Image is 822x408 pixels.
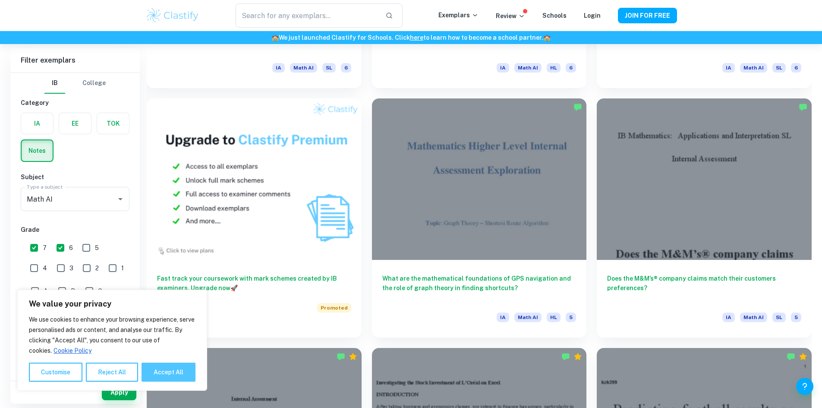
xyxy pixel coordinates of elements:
[496,11,525,21] p: Review
[382,274,576,302] h6: What are the mathematical foundations of GPS navigation and the role of graph theory in finding s...
[740,313,767,322] span: Math AI
[740,63,767,73] span: Math AI
[497,63,509,73] span: IA
[799,103,807,111] img: Marked
[566,313,576,322] span: 5
[86,363,138,382] button: Reject All
[21,113,53,134] button: IA
[772,63,786,73] span: SL
[618,8,677,23] button: JOIN FOR FREE
[372,98,587,337] a: What are the mathematical foundations of GPS navigation and the role of graph theory in finding s...
[787,352,795,361] img: Marked
[410,34,423,41] a: here
[21,172,129,182] h6: Subject
[547,63,561,73] span: HL
[29,314,195,356] p: We use cookies to enhance your browsing experience, serve personalised ads or content, and analys...
[607,274,801,302] h6: Does the M&M’s® company claims match their customers preferences?
[322,63,336,73] span: SL
[59,113,91,134] button: EE
[71,286,75,296] span: B
[561,352,570,361] img: Marked
[147,98,362,259] img: Thumbnail
[21,98,129,108] h6: Category
[796,378,813,395] button: Help and Feedback
[547,313,561,322] span: HL
[514,63,542,73] span: Math AI
[542,12,567,19] a: Schools
[97,113,129,134] button: TOK
[142,363,195,382] button: Accept All
[566,63,576,73] span: 6
[573,352,582,361] div: Premium
[230,285,238,291] span: 🚀
[597,98,812,337] a: Does the M&M’s® company claims match their customers preferences?IAMath AISL5
[271,34,279,41] span: 🏫
[272,63,285,73] span: IA
[438,10,479,20] p: Exemplars
[337,352,345,361] img: Marked
[10,48,140,73] h6: Filter exemplars
[290,63,317,73] span: Math AI
[82,73,106,94] button: College
[95,263,99,273] span: 2
[236,3,378,28] input: Search for any exemplars...
[43,243,47,253] span: 7
[799,352,807,361] div: Premium
[69,263,73,273] span: 3
[497,313,509,322] span: IA
[98,286,102,296] span: C
[27,183,63,190] label: Type a subject
[722,313,735,322] span: IA
[157,274,351,293] h6: Fast track your coursework with mark schemes created by IB examiners. Upgrade now
[22,140,53,161] button: Notes
[584,12,601,19] a: Login
[317,303,351,313] span: Promoted
[514,313,542,322] span: Math AI
[2,33,820,42] h6: We just launched Clastify for Schools. Click to learn how to become a school partner.
[573,103,582,111] img: Marked
[121,263,124,273] span: 1
[95,243,99,253] span: 5
[722,63,735,73] span: IA
[791,313,801,322] span: 5
[543,34,551,41] span: 🏫
[145,7,200,24] img: Clastify logo
[102,385,136,400] button: Apply
[341,63,351,73] span: 6
[69,243,73,253] span: 6
[29,299,195,309] p: We value your privacy
[791,63,801,73] span: 6
[29,363,82,382] button: Customise
[44,73,65,94] button: IB
[114,193,126,205] button: Open
[772,313,786,322] span: SL
[17,290,207,391] div: We value your privacy
[44,286,48,296] span: A
[43,263,47,273] span: 4
[21,225,129,234] h6: Grade
[349,352,357,361] div: Premium
[53,347,92,354] a: Cookie Policy
[44,73,106,94] div: Filter type choice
